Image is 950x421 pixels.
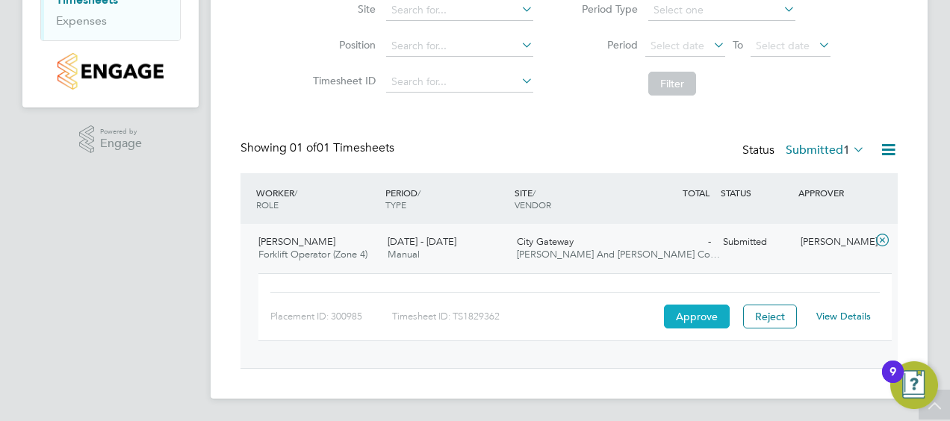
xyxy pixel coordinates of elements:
span: [PERSON_NAME] And [PERSON_NAME] Co… [517,248,720,261]
button: Approve [664,305,730,328]
a: View Details [816,310,871,322]
span: Powered by [100,125,142,138]
span: Select date [756,39,810,52]
span: [DATE] - [DATE] [388,235,456,248]
div: WORKER [252,179,382,218]
label: Period [571,38,638,52]
label: Position [308,38,376,52]
div: Timesheet ID: TS1829362 [392,305,660,328]
span: To [728,35,748,54]
span: TYPE [385,199,406,210]
a: Powered byEngage [79,125,143,154]
span: / [533,187,535,199]
span: VENDOR [515,199,551,210]
span: / [417,187,420,199]
label: Period Type [571,2,638,16]
span: Forklift Operator (Zone 4) [258,248,367,261]
button: Filter [648,72,696,96]
div: Status [742,140,868,161]
span: Engage [100,137,142,150]
button: Open Resource Center, 9 new notifications [890,361,938,409]
div: Showing [240,140,397,156]
div: Placement ID: 300985 [270,305,392,328]
span: 1 [843,143,850,158]
div: [PERSON_NAME] [795,230,872,255]
label: Site [308,2,376,16]
div: APPROVER [795,179,872,206]
span: [PERSON_NAME] [258,235,335,248]
span: 01 of [290,140,317,155]
div: 9 [890,372,896,391]
span: / [294,187,297,199]
span: City Gateway [517,235,574,248]
div: - [639,230,717,255]
span: 01 Timesheets [290,140,394,155]
span: TOTAL [683,187,710,199]
span: Select date [651,39,704,52]
div: SITE [511,179,640,218]
div: STATUS [717,179,795,206]
img: countryside-properties-logo-retina.png [58,53,163,90]
span: Manual [388,248,420,261]
span: ROLE [256,199,279,210]
label: Submitted [786,143,865,158]
button: Reject [743,305,797,328]
a: Go to home page [40,53,181,90]
a: Expenses [56,13,107,28]
input: Search for... [386,72,533,93]
div: PERIOD [382,179,511,218]
input: Search for... [386,36,533,57]
label: Timesheet ID [308,74,376,87]
div: Submitted [717,230,795,255]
